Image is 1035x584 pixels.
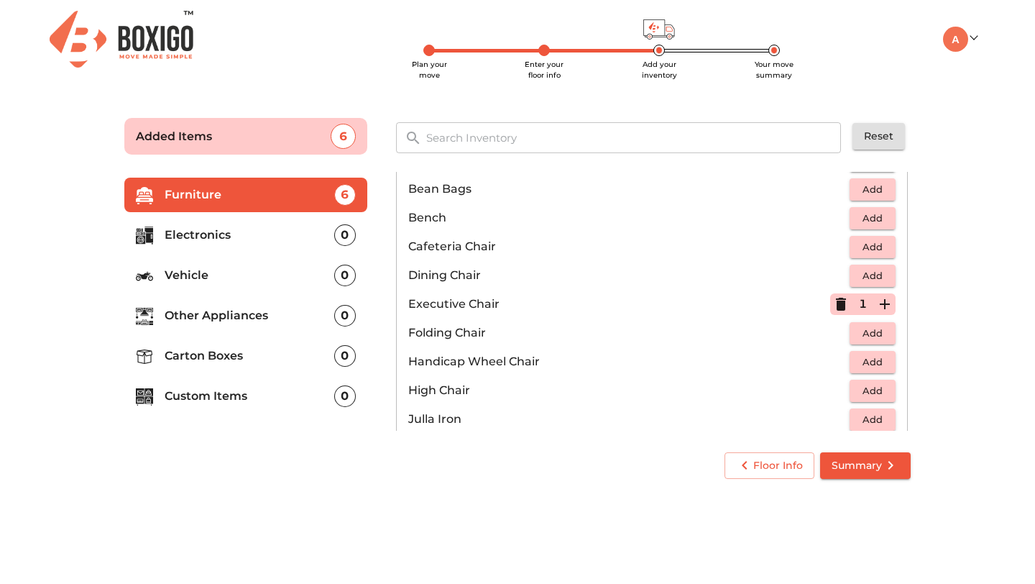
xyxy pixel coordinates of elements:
[408,296,830,313] p: Executive Chair
[857,268,888,284] span: Add
[334,305,356,327] div: 0
[165,227,334,244] p: Electronics
[334,224,356,246] div: 0
[331,124,356,149] div: 6
[850,207,896,229] button: Add
[525,60,563,80] span: Enter your floor info
[830,293,852,315] button: Delete Item
[857,411,888,428] span: Add
[165,186,334,204] p: Furniture
[408,267,850,284] p: Dining Chair
[850,409,896,431] button: Add
[408,238,850,255] p: Cafeteria Chair
[165,388,334,405] p: Custom Items
[334,184,356,206] div: 6
[724,452,814,479] button: Floor Info
[412,60,447,80] span: Plan your move
[408,382,850,399] p: High Chair
[859,296,867,313] p: 1
[334,265,356,286] div: 0
[408,411,850,428] p: Julla Iron
[136,128,331,145] p: Added Items
[334,385,356,407] div: 0
[418,122,851,153] input: Search Inventory
[642,60,677,80] span: Add your inventory
[850,236,896,258] button: Add
[408,209,850,227] p: Bench
[864,127,893,145] span: Reset
[50,11,193,68] img: Boxigo
[408,353,850,370] p: Handicap Wheel Chair
[165,267,334,284] p: Vehicle
[852,123,905,150] button: Reset
[874,293,896,315] button: Add Item
[857,383,888,399] span: Add
[857,210,888,227] span: Add
[850,380,896,402] button: Add
[857,325,888,342] span: Add
[857,239,888,255] span: Add
[820,452,911,479] button: Summary
[857,354,888,370] span: Add
[736,457,803,475] span: Floor Info
[850,265,896,287] button: Add
[408,324,850,342] p: Folding Chair
[850,178,896,201] button: Add
[832,457,899,475] span: Summary
[850,322,896,345] button: Add
[408,181,850,198] p: Bean Bags
[334,345,356,367] div: 0
[755,60,793,80] span: Your move summary
[857,181,888,198] span: Add
[165,347,334,365] p: Carton Boxes
[850,351,896,373] button: Add
[165,307,334,324] p: Other Appliances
